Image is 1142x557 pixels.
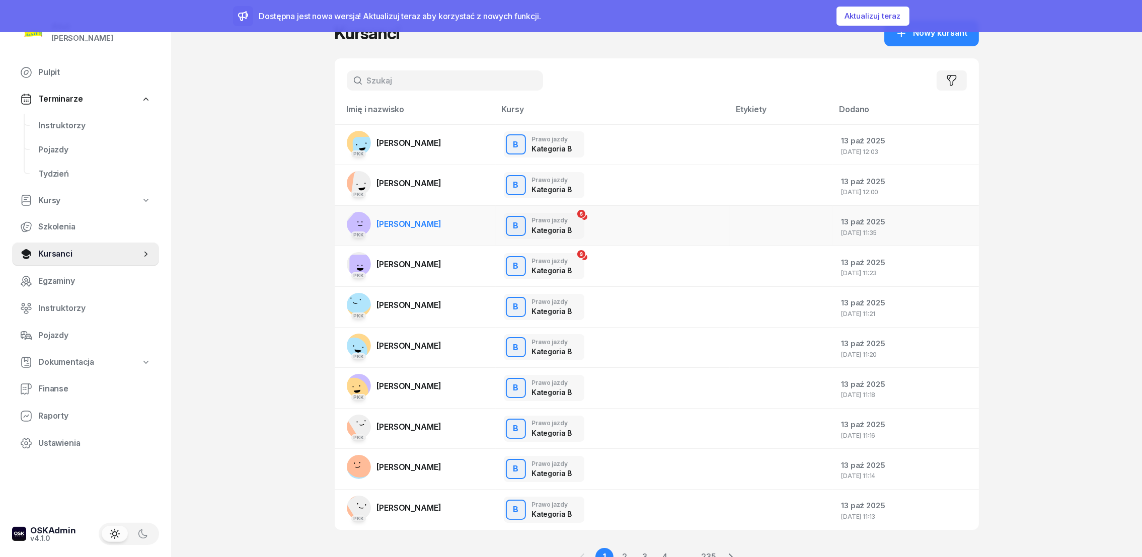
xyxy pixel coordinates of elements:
[509,298,522,315] div: B
[532,144,572,153] div: Kategoria B
[38,143,151,156] span: Pojazdy
[347,171,441,195] a: PKK[PERSON_NAME]
[347,415,441,439] a: PKK[PERSON_NAME]
[509,177,522,194] div: B
[30,114,159,138] a: Instruktorzy
[506,459,526,479] button: B
[532,420,572,426] div: Prawo jazdy
[351,191,366,198] div: PKK
[506,500,526,520] button: B
[377,219,441,229] span: [PERSON_NAME]
[30,535,76,542] div: v4.1.0
[841,189,970,195] div: [DATE] 12:00
[833,103,978,124] th: Dodano
[730,103,833,124] th: Etykiety
[12,189,159,212] a: Kursy
[532,510,572,518] div: Kategoria B
[841,229,970,236] div: [DATE] 11:35
[841,391,970,398] div: [DATE] 11:18
[841,296,970,309] div: 13 paź 2025
[30,162,159,186] a: Tydzień
[506,256,526,276] button: B
[351,272,366,279] div: PKK
[377,381,441,391] span: [PERSON_NAME]
[841,215,970,228] div: 13 paź 2025
[38,356,94,369] span: Dokumentacja
[347,252,441,276] a: PKK[PERSON_NAME]
[532,379,572,386] div: Prawo jazdy
[532,388,572,396] div: Kategoria B
[532,185,572,194] div: Kategoria B
[532,429,572,437] div: Kategoria B
[841,256,970,269] div: 13 paź 2025
[12,431,159,455] a: Ustawienia
[38,302,151,315] span: Instruktorzy
[532,469,572,478] div: Kategoria B
[532,307,572,315] div: Kategoria B
[12,88,159,111] a: Terminarze
[841,148,970,155] div: [DATE] 12:03
[506,337,526,357] button: B
[38,410,151,423] span: Raporty
[12,242,159,266] a: Kursanci
[351,231,366,238] div: PKK
[335,24,400,42] h1: Kursanci
[509,217,522,234] div: B
[913,27,968,40] span: Nowy kursant
[841,310,970,317] div: [DATE] 11:21
[38,168,151,181] span: Tydzień
[496,103,730,124] th: Kursy
[509,420,522,437] div: B
[38,220,151,233] span: Szkolenia
[347,70,543,91] input: Szukaj
[12,404,159,428] a: Raporty
[377,341,441,351] span: [PERSON_NAME]
[532,217,572,223] div: Prawo jazdy
[347,131,441,155] a: PKK[PERSON_NAME]
[506,175,526,195] button: B
[532,258,572,264] div: Prawo jazdy
[12,351,159,374] a: Dokumentacja
[38,66,151,79] span: Pulpit
[509,339,522,356] div: B
[12,215,159,239] a: Szkolenia
[884,20,979,46] button: Nowy kursant
[841,432,970,439] div: [DATE] 11:16
[532,339,572,345] div: Prawo jazdy
[335,103,496,124] th: Imię i nazwisko
[841,459,970,472] div: 13 paź 2025
[841,351,970,358] div: [DATE] 11:20
[841,472,970,479] div: [DATE] 11:14
[12,269,159,293] a: Egzaminy
[532,298,572,305] div: Prawo jazdy
[506,216,526,236] button: B
[532,460,572,467] div: Prawo jazdy
[506,419,526,439] button: B
[532,226,572,234] div: Kategoria B
[351,394,366,401] div: PKK
[532,177,572,183] div: Prawo jazdy
[506,297,526,317] button: B
[259,11,541,21] span: Dostępna jest nowa wersja! Aktualizuj teraz aby korzystać z nowych funkcji.
[841,378,970,391] div: 13 paź 2025
[347,455,441,479] a: [PERSON_NAME]
[347,496,441,520] a: PKK[PERSON_NAME]
[836,7,909,26] button: Aktualizuj teraz
[532,136,572,142] div: Prawo jazdy
[509,379,522,396] div: B
[38,93,83,106] span: Terminarze
[532,347,572,356] div: Kategoria B
[509,136,522,153] div: B
[532,501,572,508] div: Prawo jazdy
[377,178,441,188] span: [PERSON_NAME]
[351,434,366,441] div: PKK
[509,258,522,275] div: B
[38,248,141,261] span: Kursanci
[841,337,970,350] div: 13 paź 2025
[841,418,970,431] div: 13 paź 2025
[38,329,151,342] span: Pojazdy
[377,138,441,148] span: [PERSON_NAME]
[12,60,159,85] a: Pulpit
[351,312,366,319] div: PKK
[351,353,366,360] div: PKK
